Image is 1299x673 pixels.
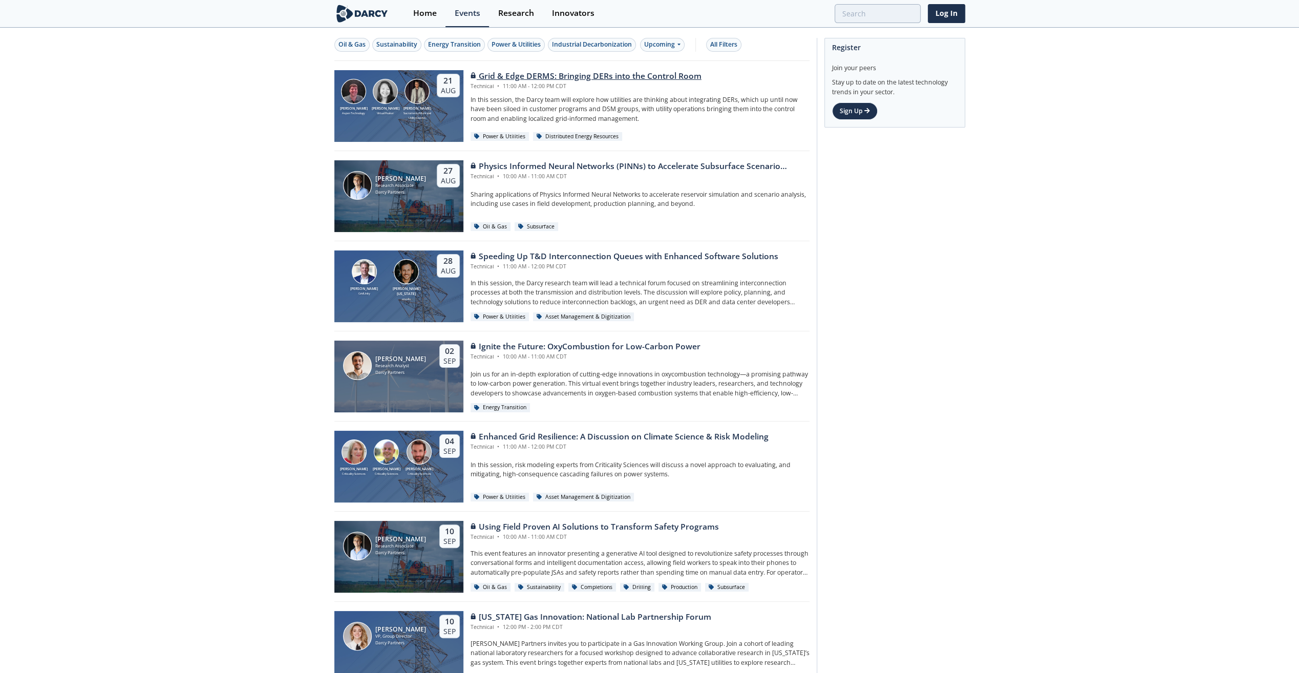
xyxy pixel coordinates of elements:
[375,175,426,182] div: [PERSON_NAME]
[375,363,426,369] div: Research Analyst
[334,431,810,502] a: Susan Ginsburg [PERSON_NAME] Criticality Sciences Ben Ruddell [PERSON_NAME] Criticality Sciences ...
[471,549,810,577] p: This event features an innovator presenting a generative AI tool designed to revolutionize safety...
[334,160,810,232] a: Juan Mayol [PERSON_NAME] Research Associate Darcy Partners 27 Aug Physics Informed Neural Network...
[487,38,545,52] button: Power & Utilities
[832,38,957,56] div: Register
[441,76,456,86] div: 21
[375,543,426,550] div: Research Associate
[832,56,957,73] div: Join your peers
[498,9,534,17] div: Research
[455,9,480,17] div: Events
[496,173,501,180] span: •
[443,627,456,636] div: Sep
[471,250,778,263] div: Speeding Up T&D Interconnection Queues with Enhanced Software Solutions
[343,171,372,200] img: Juan Mayol
[370,472,403,476] div: Criticality Sciences
[441,256,456,266] div: 28
[341,79,366,104] img: Jonathan Curtis
[496,443,501,450] span: •
[343,351,372,380] img: Nicolas Lassalle
[372,38,421,52] button: Sustainability
[391,297,422,301] div: envelio
[338,106,370,112] div: [PERSON_NAME]
[515,222,559,232] div: Subsurface
[496,82,501,90] span: •
[928,4,965,23] a: Log In
[471,521,719,533] div: Using Field Proven AI Solutions to Transform Safety Programs
[552,40,632,49] div: Industrial Decarbonization
[471,443,769,451] div: Technical 11:00 AM - 12:00 PM CDT
[471,82,701,91] div: Technical 11:00 AM - 12:00 PM CDT
[370,111,401,115] div: Virtual Peaker
[710,40,737,49] div: All Filters
[471,190,810,209] p: Sharing applications of Physics Informed Neural Networks to accelerate reservoir simulation and s...
[375,182,426,189] div: Research Associate
[471,312,529,322] div: Power & Utilities
[373,79,398,104] img: Brenda Chew
[471,493,529,502] div: Power & Utilities
[496,353,501,360] span: •
[552,9,594,17] div: Innovators
[342,439,367,465] img: Susan Ginsburg
[375,626,426,633] div: [PERSON_NAME]
[443,436,456,447] div: 04
[401,106,433,112] div: [PERSON_NAME]
[471,222,511,232] div: Oil & Gas
[492,40,541,49] div: Power & Utilities
[471,279,810,307] p: In this session, the Darcy research team will lead a technical forum focused on streamlining inte...
[424,38,485,52] button: Energy Transition
[832,73,957,97] div: Stay up to date on the latest technology trends in your sector.
[401,111,433,120] div: Sacramento Municipal Utility District.
[471,623,711,632] div: Technical 12:00 PM - 2:00 PM CDT
[352,259,377,284] img: Brian Fitzsimons
[334,341,810,412] a: Nicolas Lassalle [PERSON_NAME] Research Analyst Darcy Partners 02 Sep Ignite the Future: OxyCombu...
[443,617,456,627] div: 10
[471,639,810,667] p: [PERSON_NAME] Partners invites you to participate in a Gas Innovation Working Group. Join a cohor...
[376,40,417,49] div: Sustainability
[496,533,501,540] span: •
[515,583,565,592] div: Sustainability
[471,263,778,271] div: Technical 11:00 AM - 12:00 PM CDT
[375,355,426,363] div: [PERSON_NAME]
[832,102,878,120] a: Sign Up
[658,583,701,592] div: Production
[441,176,456,185] div: Aug
[334,5,390,23] img: logo-wide.svg
[441,86,456,95] div: Aug
[640,38,685,52] div: Upcoming
[620,583,655,592] div: Drilling
[706,38,741,52] button: All Filters
[705,583,749,592] div: Subsurface
[348,291,380,296] div: GridUnity
[471,611,711,623] div: [US_STATE] Gas Innovation: National Lab Partnership Forum
[391,286,422,297] div: [PERSON_NAME][US_STATE]
[334,250,810,322] a: Brian Fitzsimons [PERSON_NAME] GridUnity Luigi Montana [PERSON_NAME][US_STATE] envelio 28 Aug Spe...
[471,403,530,412] div: Energy Transition
[443,537,456,546] div: Sep
[471,460,810,479] p: In this session, risk modeling experts from Criticality Sciences will discuss a novel approach to...
[441,266,456,276] div: Aug
[374,439,399,465] img: Ben Ruddell
[403,472,436,476] div: Criticality Sciences
[375,550,426,556] div: Darcy Partners
[443,527,456,537] div: 10
[496,623,501,630] span: •
[394,259,419,284] img: Luigi Montana
[375,536,426,543] div: [PERSON_NAME]
[375,633,426,640] div: VP, Group Director
[568,583,616,592] div: Completions
[548,38,636,52] button: Industrial Decarbonization
[471,353,700,361] div: Technical 10:00 AM - 11:00 AM CDT
[370,106,401,112] div: [PERSON_NAME]
[338,40,366,49] div: Oil & Gas
[471,132,529,141] div: Power & Utilities
[533,493,634,502] div: Asset Management & Digitization
[471,160,810,173] div: Physics Informed Neural Networks (PINNs) to Accelerate Subsurface Scenario Analysis
[370,467,403,472] div: [PERSON_NAME]
[338,472,371,476] div: Criticality Sciences
[343,622,372,650] img: Lindsey Motlow
[338,111,370,115] div: Aspen Technology
[334,70,810,142] a: Jonathan Curtis [PERSON_NAME] Aspen Technology Brenda Chew [PERSON_NAME] Virtual Peaker Yevgeniy ...
[441,166,456,176] div: 27
[471,431,769,443] div: Enhanced Grid Resilience: A Discussion on Climate Science & Risk Modeling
